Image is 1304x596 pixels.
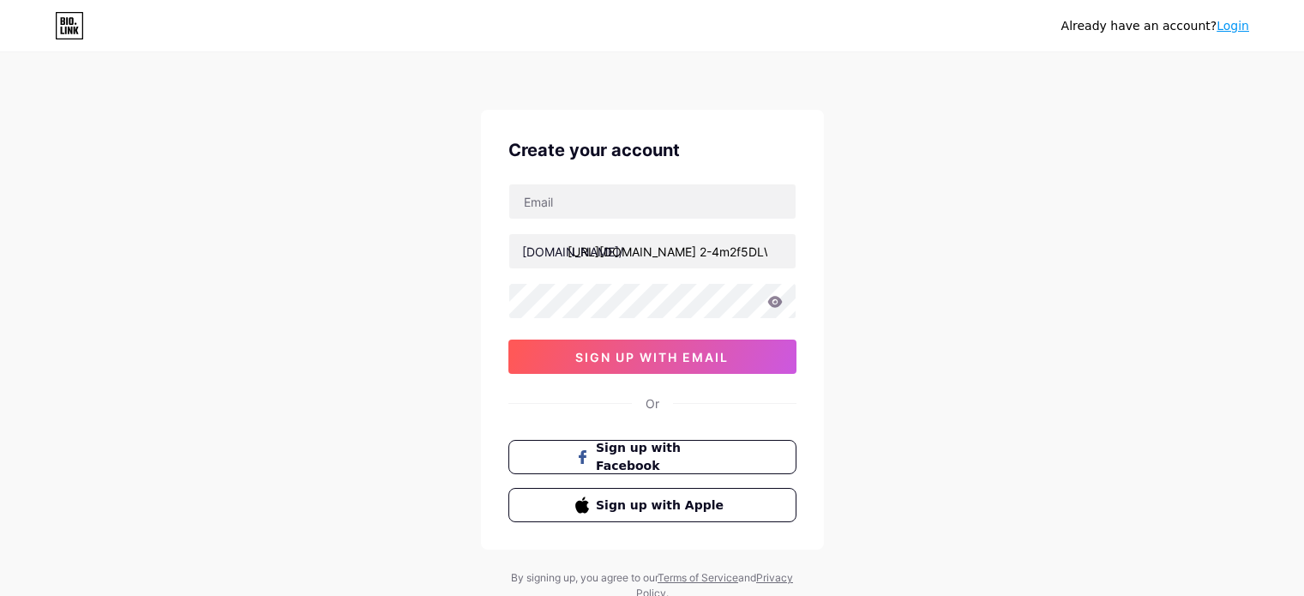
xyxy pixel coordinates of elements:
span: Sign up with Apple [596,497,729,515]
span: sign up with email [575,350,729,364]
a: Terms of Service [658,571,738,584]
button: Sign up with Apple [508,488,796,522]
div: Already have an account? [1061,17,1249,35]
div: Create your account [508,137,796,163]
div: [DOMAIN_NAME]/ [522,243,623,261]
button: Sign up with Facebook [508,440,796,474]
input: username [509,234,796,268]
button: sign up with email [508,340,796,374]
div: Or [646,394,659,412]
span: Sign up with Facebook [596,439,729,475]
a: Login [1217,19,1249,33]
input: Email [509,184,796,219]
